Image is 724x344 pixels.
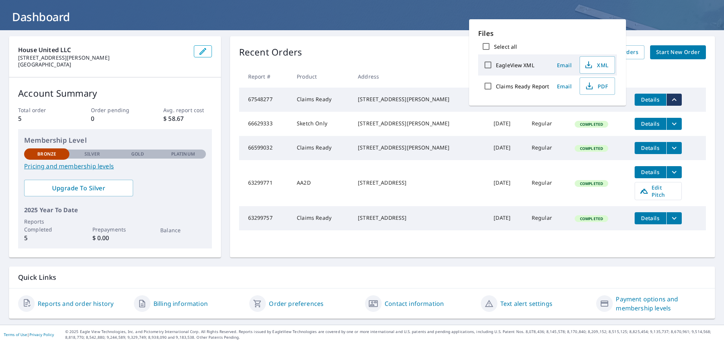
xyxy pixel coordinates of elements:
[291,136,352,160] td: Claims Ready
[239,206,291,230] td: 63299757
[38,299,114,308] a: Reports and order history
[239,136,291,160] td: 66599032
[552,59,577,71] button: Email
[18,273,706,282] p: Quick Links
[580,56,615,74] button: XML
[639,96,662,103] span: Details
[526,206,569,230] td: Regular
[666,118,682,130] button: filesDropdownBtn-66629333
[24,218,69,233] p: Reports Completed
[575,122,607,127] span: Completed
[635,182,682,200] a: Edit Pitch
[291,65,352,88] th: Product
[666,212,682,224] button: filesDropdownBtn-63299757
[131,151,144,157] p: Gold
[91,106,139,114] p: Order pending
[18,86,212,100] p: Account Summary
[84,151,100,157] p: Silver
[18,61,188,68] p: [GEOGRAPHIC_DATA]
[30,184,127,192] span: Upgrade To Silver
[580,77,615,95] button: PDF
[358,144,482,151] div: [STREET_ADDRESS][PERSON_NAME]
[635,94,666,106] button: detailsBtn-67548277
[640,184,677,198] span: Edit Pitch
[163,106,212,114] p: Avg. report cost
[92,225,138,233] p: Prepayments
[37,151,56,157] p: Bronze
[24,135,206,145] p: Membership Level
[552,80,577,92] button: Email
[91,114,139,123] p: 0
[656,48,700,57] span: Start New Order
[639,214,662,222] span: Details
[639,168,662,176] span: Details
[239,45,302,59] p: Recent Orders
[92,233,138,242] p: $ 0.00
[488,206,526,230] td: [DATE]
[650,45,706,59] a: Start New Order
[291,160,352,206] td: AA2D
[4,332,54,337] p: |
[18,106,66,114] p: Total order
[65,329,720,340] p: © 2025 Eagle View Technologies, Inc. and Pictometry International Corp. All Rights Reserved. Repo...
[153,299,208,308] a: Billing information
[291,206,352,230] td: Claims Ready
[635,142,666,154] button: detailsBtn-66599032
[496,83,549,90] label: Claims Ready Report
[555,83,574,90] span: Email
[352,65,488,88] th: Address
[24,162,206,171] a: Pricing and membership levels
[160,226,206,234] p: Balance
[163,114,212,123] p: $ 58.67
[639,120,662,127] span: Details
[24,233,69,242] p: 5
[639,144,662,151] span: Details
[358,120,482,127] div: [STREET_ADDRESS][PERSON_NAME]
[239,112,291,136] td: 66629333
[500,299,552,308] a: Text alert settings
[635,212,666,224] button: detailsBtn-63299757
[666,142,682,154] button: filesDropdownBtn-66599032
[575,181,607,186] span: Completed
[269,299,324,308] a: Order preferences
[358,179,482,187] div: [STREET_ADDRESS]
[24,205,206,214] p: 2025 Year To Date
[358,214,482,222] div: [STREET_ADDRESS]
[635,118,666,130] button: detailsBtn-66629333
[494,43,517,50] label: Select all
[555,62,574,69] span: Email
[18,45,188,54] p: House United LLC
[9,9,715,25] h1: Dashboard
[616,295,706,313] a: Payment options and membership levels
[239,88,291,112] td: 67548277
[29,332,54,337] a: Privacy Policy
[385,299,444,308] a: Contact information
[4,332,27,337] a: Terms of Use
[635,166,666,178] button: detailsBtn-63299771
[666,94,682,106] button: filesDropdownBtn-67548277
[575,146,607,151] span: Completed
[526,136,569,160] td: Regular
[291,88,352,112] td: Claims Ready
[291,112,352,136] td: Sketch Only
[666,166,682,178] button: filesDropdownBtn-63299771
[239,160,291,206] td: 63299771
[171,151,195,157] p: Platinum
[488,112,526,136] td: [DATE]
[488,160,526,206] td: [DATE]
[526,160,569,206] td: Regular
[239,65,291,88] th: Report #
[24,180,133,196] a: Upgrade To Silver
[478,28,617,39] p: Files
[584,82,609,91] span: PDF
[488,136,526,160] td: [DATE]
[584,60,609,69] span: XML
[18,114,66,123] p: 5
[18,54,188,61] p: [STREET_ADDRESS][PERSON_NAME]
[358,96,482,103] div: [STREET_ADDRESS][PERSON_NAME]
[496,62,534,69] label: EagleView XML
[575,216,607,221] span: Completed
[526,112,569,136] td: Regular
